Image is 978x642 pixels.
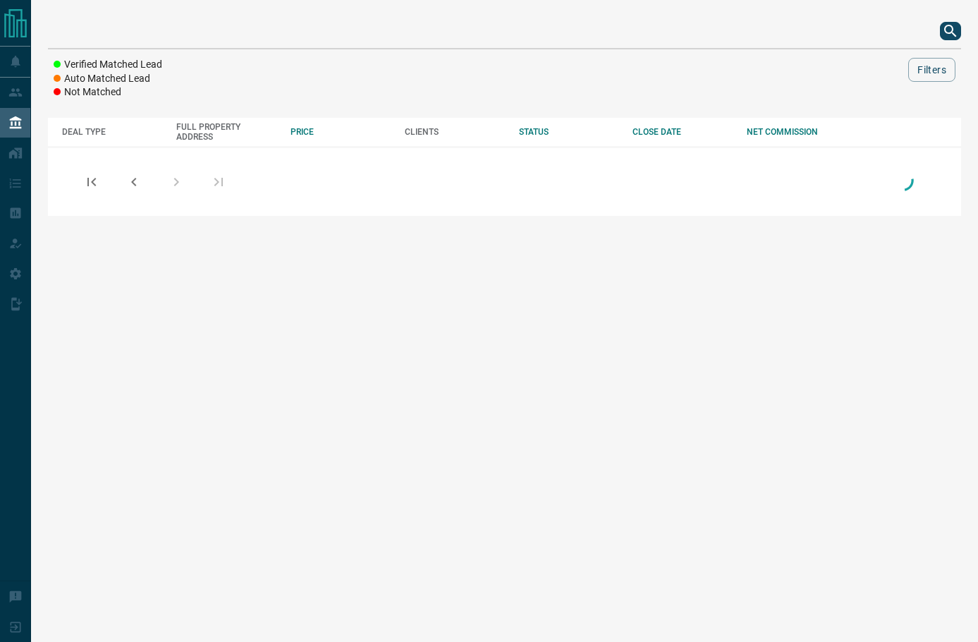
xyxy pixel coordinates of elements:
[62,127,162,137] div: DEAL TYPE
[54,72,162,86] li: Auto Matched Lead
[54,58,162,72] li: Verified Matched Lead
[291,127,391,137] div: PRICE
[940,22,961,40] button: search button
[632,127,733,137] div: CLOSE DATE
[54,85,162,99] li: Not Matched
[405,127,505,137] div: CLIENTS
[889,166,917,197] div: Loading
[519,127,619,137] div: STATUS
[747,127,847,137] div: NET COMMISSION
[176,122,276,142] div: FULL PROPERTY ADDRESS
[908,58,955,82] button: Filters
